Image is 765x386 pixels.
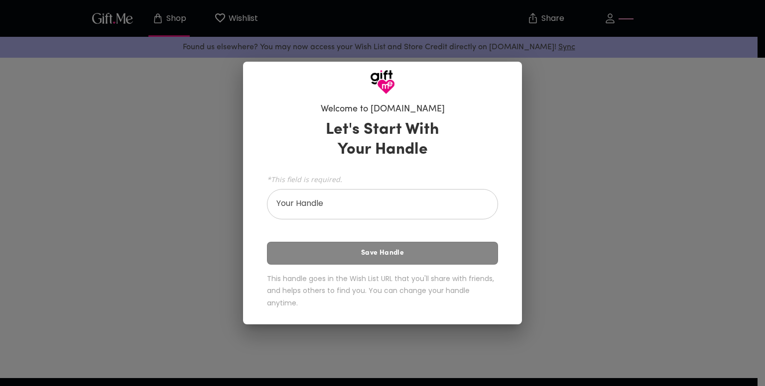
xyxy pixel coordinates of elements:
[313,120,452,160] h3: Let's Start With Your Handle
[370,70,395,95] img: GiftMe Logo
[321,103,445,115] h6: Welcome to [DOMAIN_NAME]
[267,175,498,184] span: *This field is required.
[267,192,487,219] input: Your Handle
[267,273,498,309] h6: This handle goes in the Wish List URL that you'll share with friends, and helps others to find yo...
